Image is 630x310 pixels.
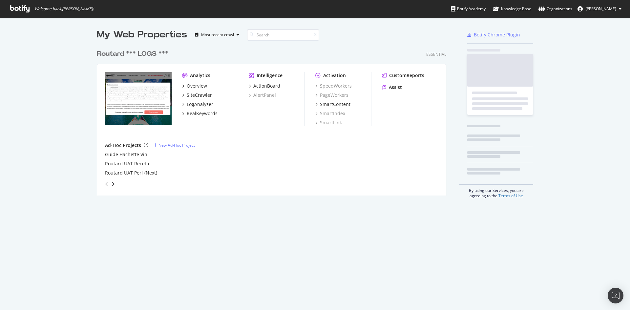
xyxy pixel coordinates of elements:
[389,84,402,91] div: Assist
[315,110,345,117] a: SmartIndex
[105,170,157,176] a: Routard UAT Perf (Next)
[190,72,210,79] div: Analytics
[538,6,572,12] div: Organizations
[459,184,533,198] div: By using our Services, you are agreeing to the
[201,33,234,37] div: Most recent crawl
[192,30,242,40] button: Most recent crawl
[158,142,195,148] div: New Ad-Hoc Project
[105,142,141,149] div: Ad-Hoc Projects
[323,72,346,79] div: Activation
[34,6,94,11] span: Welcome back, [PERSON_NAME] !
[105,151,147,158] a: Guide Hachette Vin
[187,101,213,108] div: LogAnalyzer
[315,101,350,108] a: SmartContent
[249,92,276,98] a: AlertPanel
[97,41,451,196] div: grid
[608,288,623,303] div: Open Intercom Messenger
[97,28,187,41] div: My Web Properties
[187,92,212,98] div: SiteCrawler
[105,160,151,167] a: Routard UAT Recette
[320,101,350,108] div: SmartContent
[467,31,520,38] a: Botify Chrome Plugin
[187,83,207,89] div: Overview
[585,6,616,11] span: Benoit Legeret
[111,181,115,187] div: angle-right
[382,72,424,79] a: CustomReports
[182,83,207,89] a: Overview
[249,83,280,89] a: ActionBoard
[253,83,280,89] div: ActionBoard
[451,6,486,12] div: Botify Academy
[498,193,523,198] a: Terms of Use
[389,72,424,79] div: CustomReports
[257,72,283,79] div: Intelligence
[102,179,111,189] div: angle-left
[493,6,531,12] div: Knowledge Base
[187,110,218,117] div: RealKeywords
[154,142,195,148] a: New Ad-Hoc Project
[315,92,348,98] a: PageWorkers
[182,110,218,117] a: RealKeywords
[182,92,212,98] a: SiteCrawler
[572,4,627,14] button: [PERSON_NAME]
[247,29,319,41] input: Search
[382,84,402,91] a: Assist
[426,52,446,57] div: Essential
[105,72,172,125] img: routard.com
[474,31,520,38] div: Botify Chrome Plugin
[315,119,342,126] a: SmartLink
[315,83,352,89] a: SpeedWorkers
[182,101,213,108] a: LogAnalyzer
